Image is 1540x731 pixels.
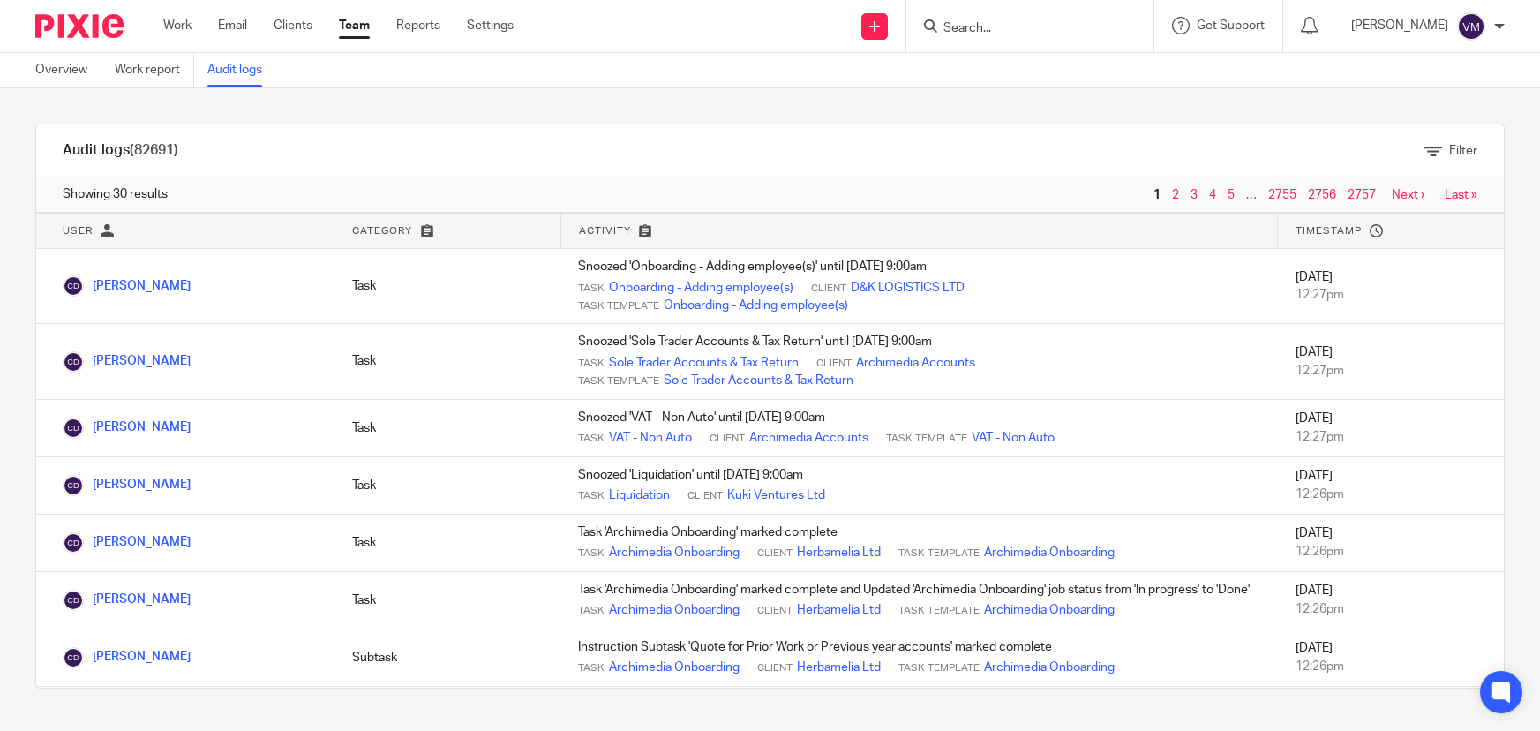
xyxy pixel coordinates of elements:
[1172,189,1179,201] a: 2
[560,399,1277,456] td: Snoozed 'VAT - Non Auto' until [DATE] 9:00am
[63,475,84,496] img: Chris Demetriou
[63,536,191,548] a: [PERSON_NAME]
[334,629,560,686] td: Subtask
[757,661,793,675] span: Client
[1191,189,1198,201] a: 3
[609,659,740,676] a: Archimedia Onboarding
[1268,189,1296,201] a: 2755
[749,429,868,447] a: Archimedia Accounts
[560,324,1277,399] td: Snoozed 'Sole Trader Accounts & Tax Return' until [DATE] 9:00am
[942,21,1101,37] input: Search
[984,601,1115,619] a: Archimedia Onboarding
[664,372,853,389] a: Sole Trader Accounts & Tax Return
[63,418,84,439] img: Chris Demetriou
[334,249,560,324] td: Task
[1296,543,1486,561] div: 12:26pm
[797,659,881,676] a: Herbamelia Ltd
[1242,185,1261,206] span: …
[352,226,412,236] span: Category
[609,429,692,447] a: VAT - Non Auto
[797,544,881,561] a: Herbamelia Ltd
[1278,249,1504,324] td: [DATE]
[1278,399,1504,456] td: [DATE]
[851,279,965,297] a: D&K LOGISTICS LTD
[63,590,84,611] img: Chris Demetriou
[898,604,980,618] span: Task Template
[274,17,312,34] a: Clients
[579,226,631,236] span: Activity
[1449,145,1477,157] span: Filter
[609,601,740,619] a: Archimedia Onboarding
[218,17,247,34] a: Email
[1278,324,1504,399] td: [DATE]
[757,604,793,618] span: Client
[1296,362,1486,380] div: 12:27pm
[63,355,191,367] a: [PERSON_NAME]
[63,275,84,297] img: Chris Demetriou
[609,279,793,297] a: Onboarding - Adding employee(s)
[1445,189,1477,201] a: Last »
[972,429,1055,447] a: VAT - Non Auto
[63,226,93,236] span: User
[207,53,275,87] a: Audit logs
[578,282,605,296] span: Task
[1348,189,1376,201] a: 2757
[339,17,370,34] a: Team
[578,546,605,561] span: Task
[63,647,84,668] img: Chris Demetriou
[35,53,101,87] a: Overview
[396,17,440,34] a: Reports
[578,357,605,371] span: Task
[63,479,191,491] a: [PERSON_NAME]
[1149,185,1165,206] span: 1
[560,249,1277,324] td: Snoozed 'Onboarding - Adding employee(s)' until [DATE] 9:00am
[1296,600,1486,618] div: 12:26pm
[467,17,514,34] a: Settings
[63,185,168,203] span: Showing 30 results
[811,282,846,296] span: Client
[334,456,560,514] td: Task
[856,354,975,372] a: Archimedia Accounts
[63,421,191,433] a: [PERSON_NAME]
[334,571,560,629] td: Task
[886,432,967,446] span: Task Template
[984,659,1115,676] a: Archimedia Onboarding
[560,571,1277,629] td: Task 'Archimedia Onboarding' marked complete and Updated 'Archimedia Onboarding' job status from ...
[578,604,605,618] span: Task
[578,374,659,388] span: Task Template
[710,432,745,446] span: Client
[1296,486,1486,503] div: 12:26pm
[609,544,740,561] a: Archimedia Onboarding
[63,532,84,554] img: Chris Demetriou
[1228,189,1235,201] a: 5
[816,357,852,371] span: Client
[1457,12,1485,41] img: svg%3E
[664,297,848,314] a: Onboarding - Adding employee(s)
[898,546,980,561] span: Task Template
[334,324,560,399] td: Task
[578,432,605,446] span: Task
[578,489,605,503] span: Task
[609,354,799,372] a: Sole Trader Accounts & Tax Return
[1296,286,1486,304] div: 12:27pm
[1197,19,1265,32] span: Get Support
[578,661,605,675] span: Task
[63,280,191,292] a: [PERSON_NAME]
[1278,514,1504,571] td: [DATE]
[1296,658,1486,675] div: 12:26pm
[63,651,191,663] a: [PERSON_NAME]
[1278,629,1504,686] td: [DATE]
[1209,189,1216,201] a: 4
[63,351,84,373] img: Chris Demetriou
[727,486,825,504] a: Kuki Ventures Ltd
[560,514,1277,571] td: Task 'Archimedia Onboarding' marked complete
[1392,189,1424,201] a: Next ›
[334,514,560,571] td: Task
[1278,571,1504,629] td: [DATE]
[163,17,192,34] a: Work
[63,593,191,606] a: [PERSON_NAME]
[115,53,194,87] a: Work report
[1296,226,1362,236] span: Timestamp
[1296,428,1486,446] div: 12:27pm
[1351,17,1448,34] p: [PERSON_NAME]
